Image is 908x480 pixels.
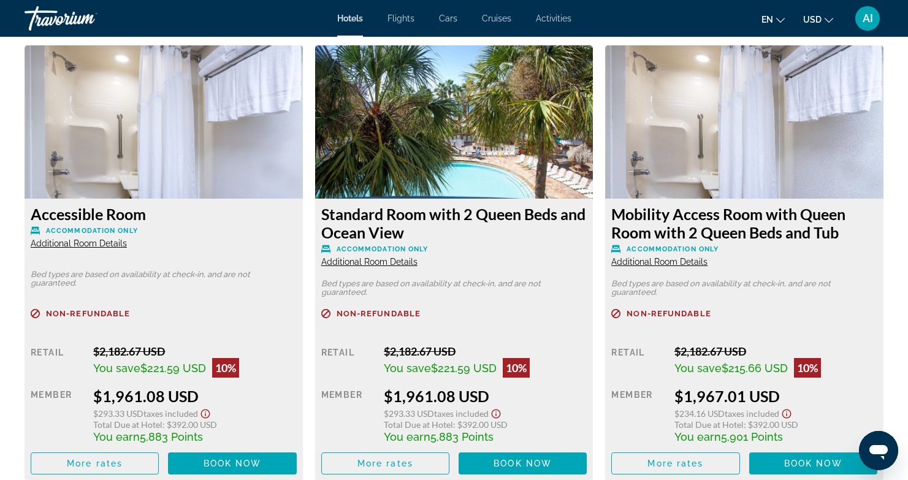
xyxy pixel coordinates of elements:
div: Member [611,387,665,443]
button: Change language [761,10,785,28]
button: Show Taxes and Fees disclaimer [489,405,503,419]
span: You earn [93,430,140,443]
span: en [761,15,773,25]
div: 10% [212,358,239,378]
div: $2,182.67 USD [93,345,296,358]
span: Total Due at Hotel [674,419,744,430]
button: More rates [321,452,449,474]
span: Additional Room Details [321,257,418,267]
span: $215.66 USD [722,362,788,375]
h3: Standard Room with 2 Queen Beds and Ocean View [321,205,587,242]
span: You earn [674,430,721,443]
div: Member [321,387,375,443]
div: Retail [611,345,665,378]
span: More rates [357,459,413,468]
a: Hotels [337,13,363,23]
button: Change currency [803,10,833,28]
a: Cruises [482,13,511,23]
div: Member [31,387,84,443]
div: $1,961.08 USD [93,387,296,405]
div: : $392.00 USD [384,419,587,430]
div: $1,961.08 USD [384,387,587,405]
span: You save [384,362,431,375]
span: Book now [784,459,842,468]
div: : $392.00 USD [93,419,296,430]
span: Book now [494,459,552,468]
iframe: Button to launch messaging window [859,431,898,470]
button: Book now [168,452,296,474]
div: : $392.00 USD [674,419,877,430]
div: $2,182.67 USD [674,345,877,358]
button: Book now [459,452,587,474]
span: Book now [204,459,262,468]
span: More rates [647,459,703,468]
span: Accommodation Only [46,227,138,235]
span: More rates [67,459,123,468]
span: You save [674,362,722,375]
span: Non-refundable [337,310,421,318]
span: $221.59 USD [431,362,497,375]
span: You save [93,362,140,375]
span: 5,901 Points [721,430,783,443]
p: Bed types are based on availability at check-in, and are not guaranteed. [31,270,297,288]
img: 5450d8ab-e6be-4387-93bd-60f5dc445906.jpeg [25,45,303,199]
img: 8294a315-5a8d-44f5-8a10-dc0853f3a030.jpeg [315,45,593,199]
a: Cars [439,13,457,23]
button: Show Taxes and Fees disclaimer [198,405,213,419]
div: 10% [794,358,821,378]
span: AI [863,12,873,25]
button: More rates [611,452,739,474]
span: Total Due at Hotel [93,419,162,430]
span: Taxes included [434,408,489,419]
img: a5733c38-43ce-4742-8f2f-846036ca8d0a.jpeg [605,45,883,199]
span: $293.33 USD [384,408,434,419]
div: $2,182.67 USD [384,345,587,358]
button: Book now [749,452,877,474]
span: Accommodation Only [337,245,429,253]
span: 5,883 Points [430,430,494,443]
h3: Accessible Room [31,205,297,223]
button: Show Taxes and Fees disclaimer [779,405,794,419]
button: More rates [31,452,159,474]
span: Additional Room Details [611,257,708,267]
span: Taxes included [725,408,779,419]
span: Non-refundable [46,310,130,318]
span: USD [803,15,822,25]
p: Bed types are based on availability at check-in, and are not guaranteed. [611,280,877,297]
span: 5,883 Points [140,430,203,443]
a: Flights [387,13,414,23]
div: Retail [321,345,375,378]
div: 10% [503,358,530,378]
a: Activities [536,13,571,23]
div: Retail [31,345,84,378]
span: You earn [384,430,430,443]
span: $221.59 USD [140,362,206,375]
button: User Menu [852,6,883,31]
span: Total Due at Hotel [384,419,453,430]
span: Additional Room Details [31,238,127,248]
p: Bed types are based on availability at check-in, and are not guaranteed. [321,280,587,297]
div: $1,967.01 USD [674,387,877,405]
span: $234.16 USD [674,408,725,419]
span: Non-refundable [627,310,711,318]
span: Accommodation Only [627,245,719,253]
span: Taxes included [143,408,198,419]
a: Travorium [25,2,147,34]
h3: Mobility Access Room with Queen Room with 2 Queen Beds and Tub [611,205,877,242]
span: $293.33 USD [93,408,143,419]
